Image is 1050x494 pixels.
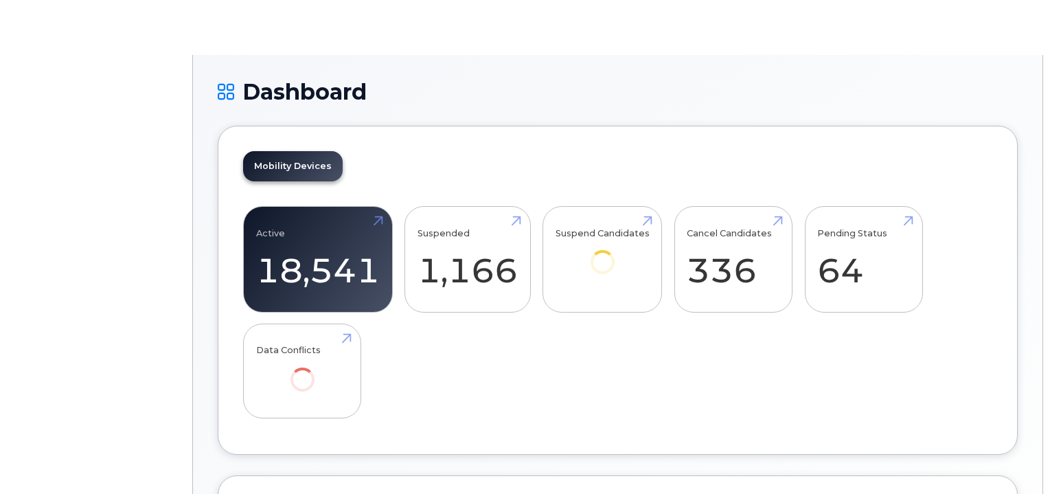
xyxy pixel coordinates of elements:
a: Suspended 1,166 [418,214,518,305]
a: Suspend Candidates [556,214,650,293]
a: Cancel Candidates 336 [687,214,779,305]
a: Data Conflicts [256,331,349,410]
a: Pending Status 64 [817,214,910,305]
a: Mobility Devices [243,151,343,181]
a: Active 18,541 [256,214,380,305]
h1: Dashboard [218,80,1018,104]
